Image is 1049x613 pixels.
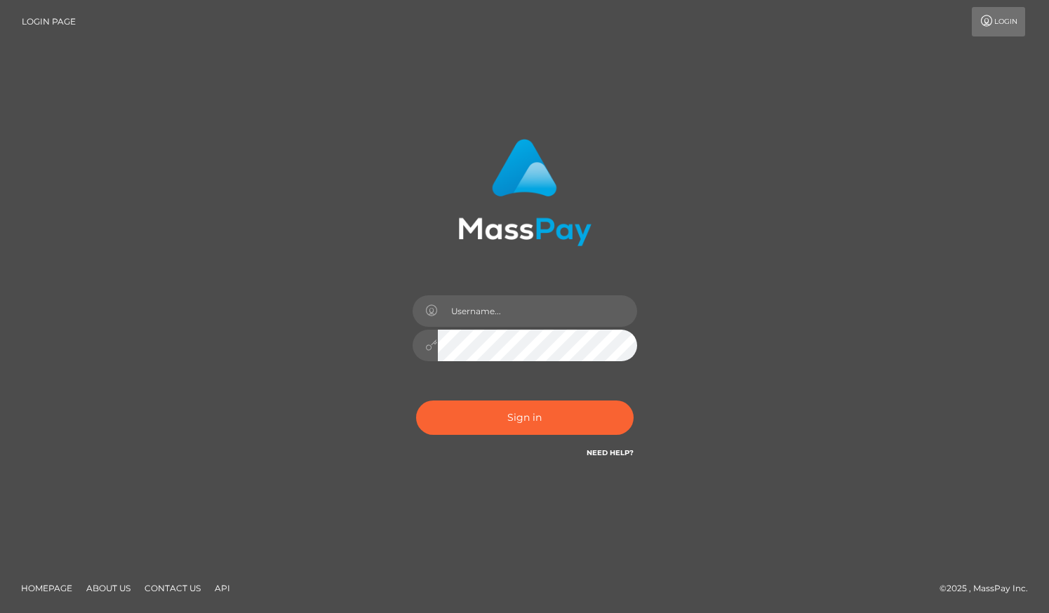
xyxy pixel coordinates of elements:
a: API [209,577,236,599]
a: Login [972,7,1025,36]
a: Contact Us [139,577,206,599]
img: MassPay Login [458,139,592,246]
button: Sign in [416,400,634,435]
a: About Us [81,577,136,599]
a: Login Page [22,7,76,36]
div: © 2025 , MassPay Inc. [940,581,1038,596]
input: Username... [438,295,637,327]
a: Need Help? [587,448,634,457]
a: Homepage [15,577,78,599]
